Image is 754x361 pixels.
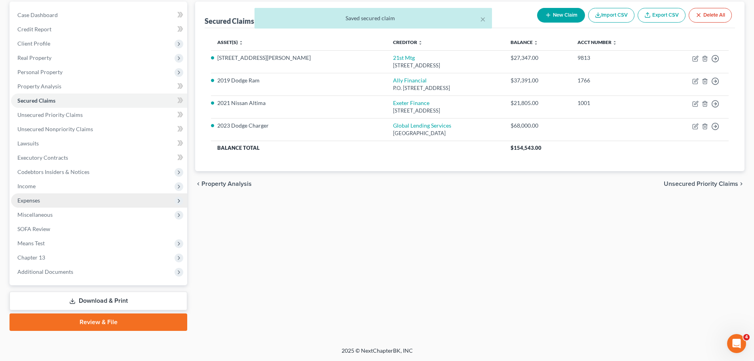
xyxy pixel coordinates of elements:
button: chevron_left Property Analysis [195,181,252,187]
a: Download & Print [9,292,187,310]
button: Unsecured Priority Claims chevron_right [664,181,745,187]
span: Codebtors Insiders & Notices [17,168,89,175]
i: chevron_left [195,181,201,187]
span: Expenses [17,197,40,204]
li: 2019 Dodge Ram [217,76,380,84]
div: Saved secured claim [261,14,486,22]
span: Personal Property [17,69,63,75]
span: Chapter 13 [17,254,45,261]
div: [GEOGRAPHIC_DATA] [393,130,498,137]
div: 9813 [577,54,651,62]
div: [STREET_ADDRESS] [393,107,498,115]
i: unfold_more [612,40,617,45]
a: Balance unfold_more [511,39,538,45]
a: SOFA Review [11,222,187,236]
span: Means Test [17,240,45,246]
div: 1001 [577,99,651,107]
iframe: Intercom live chat [727,334,746,353]
li: 2021 Nissan Altima [217,99,380,107]
span: $154,543.00 [511,145,541,151]
th: Balance Total [211,141,504,155]
div: [STREET_ADDRESS] [393,62,498,69]
a: Exeter Finance [393,99,429,106]
div: P.O. [STREET_ADDRESS] [393,84,498,92]
span: Executory Contracts [17,154,68,161]
span: Real Property [17,54,51,61]
i: chevron_right [738,181,745,187]
span: Property Analysis [201,181,252,187]
i: unfold_more [534,40,538,45]
div: $27,347.00 [511,54,565,62]
li: 2023 Dodge Charger [217,122,380,130]
a: Asset(s) unfold_more [217,39,243,45]
a: Lawsuits [11,136,187,151]
a: Secured Claims [11,94,187,108]
a: Unsecured Priority Claims [11,108,187,122]
button: × [480,14,486,24]
a: Property Analysis [11,79,187,94]
span: Property Analysis [17,83,61,90]
span: Unsecured Priority Claims [17,111,83,118]
a: Unsecured Nonpriority Claims [11,122,187,136]
a: Review & File [9,313,187,331]
span: Secured Claims [17,97,55,104]
li: [STREET_ADDRESS][PERSON_NAME] [217,54,380,62]
i: unfold_more [418,40,423,45]
div: 1766 [577,76,651,84]
span: Income [17,183,36,189]
span: Unsecured Priority Claims [664,181,738,187]
span: Unsecured Nonpriority Claims [17,126,93,132]
div: 2025 © NextChapterBK, INC [152,347,603,361]
div: $21,805.00 [511,99,565,107]
span: Miscellaneous [17,211,53,218]
span: Additional Documents [17,268,73,275]
span: 4 [743,334,750,340]
a: Creditor unfold_more [393,39,423,45]
span: Lawsuits [17,140,39,147]
div: $68,000.00 [511,122,565,130]
span: Client Profile [17,40,50,47]
a: Global Lending Services [393,122,451,129]
span: SOFA Review [17,225,50,232]
a: Acct Number unfold_more [577,39,617,45]
div: $37,391.00 [511,76,565,84]
a: 21st Mtg [393,54,415,61]
a: Ally Financial [393,77,427,84]
a: Executory Contracts [11,151,187,165]
i: unfold_more [239,40,243,45]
